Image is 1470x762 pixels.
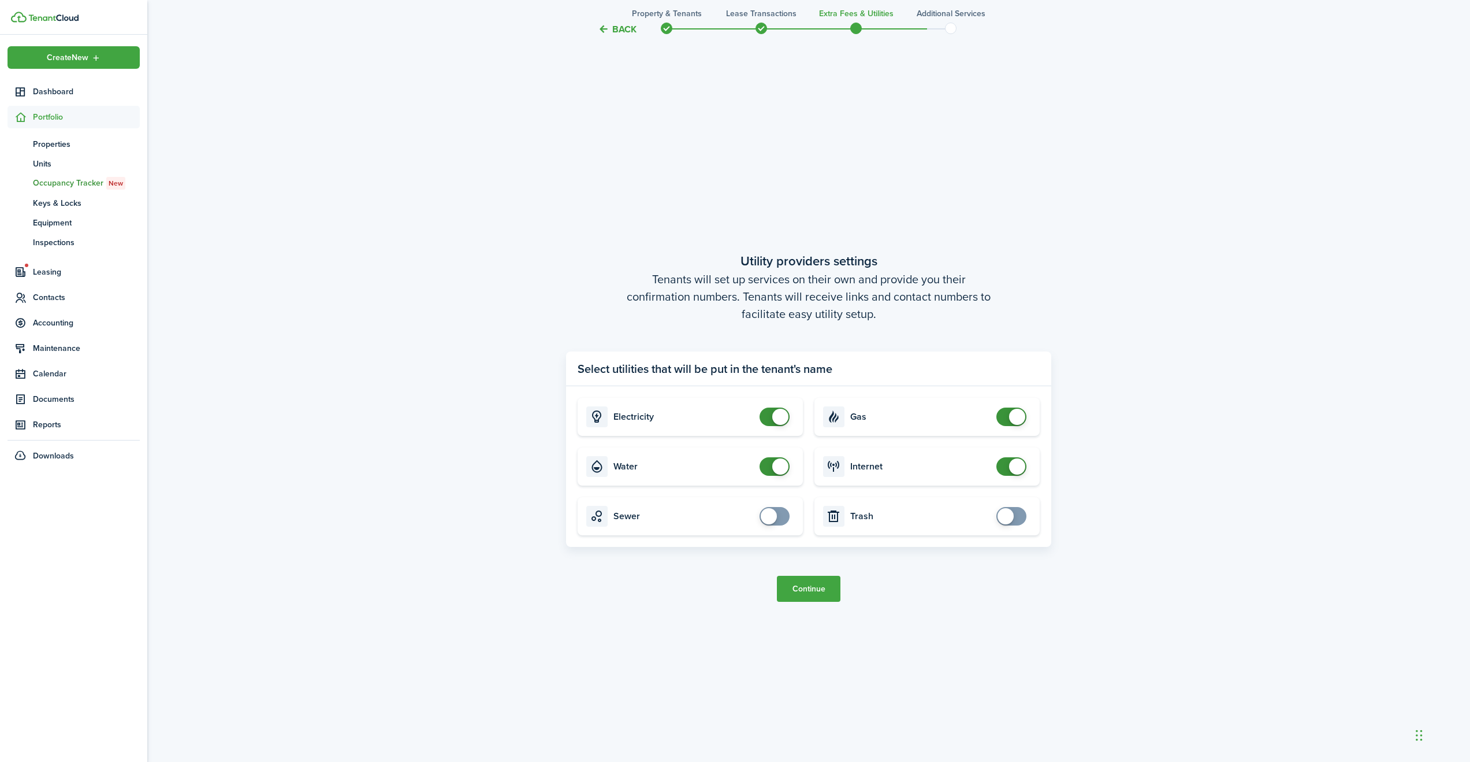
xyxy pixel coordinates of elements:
[726,8,797,20] h3: Lease Transactions
[850,511,991,521] card-title: Trash
[598,23,637,35] button: Back
[33,111,140,123] span: Portfolio
[11,12,27,23] img: TenantCloud
[8,134,140,154] a: Properties
[613,412,754,422] card-title: Electricity
[33,450,74,462] span: Downloads
[33,266,140,278] span: Leasing
[8,80,140,103] a: Dashboard
[1412,706,1470,762] iframe: Chat Widget
[33,217,140,229] span: Equipment
[33,368,140,380] span: Calendar
[33,419,140,431] span: Reports
[613,511,754,521] card-title: Sewer
[33,86,140,98] span: Dashboard
[8,173,140,193] a: Occupancy TrackerNew
[578,360,832,378] panel-main-title: Select utilities that will be put in the tenant's name
[613,461,754,472] card-title: Water
[8,413,140,436] a: Reports
[109,178,123,188] span: New
[850,412,991,422] card-title: Gas
[8,154,140,173] a: Units
[8,232,140,252] a: Inspections
[33,393,140,405] span: Documents
[566,271,1051,323] wizard-step-header-description: Tenants will set up services on their own and provide you their confirmation numbers. Tenants wil...
[47,54,88,62] span: Create New
[8,46,140,69] button: Open menu
[33,158,140,170] span: Units
[33,291,140,304] span: Contacts
[632,8,702,20] h3: Property & Tenants
[917,8,985,20] h3: Additional Services
[33,342,140,354] span: Maintenance
[33,177,140,190] span: Occupancy Tracker
[566,251,1051,271] wizard-step-header-title: Utility providers settings
[33,138,140,150] span: Properties
[33,236,140,249] span: Inspections
[8,213,140,232] a: Equipment
[33,317,140,329] span: Accounting
[28,14,79,21] img: TenantCloud
[8,193,140,213] a: Keys & Locks
[777,576,840,602] button: Continue
[819,8,894,20] h3: Extra fees & Utilities
[33,197,140,209] span: Keys & Locks
[850,461,991,472] card-title: Internet
[1416,718,1423,753] div: Drag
